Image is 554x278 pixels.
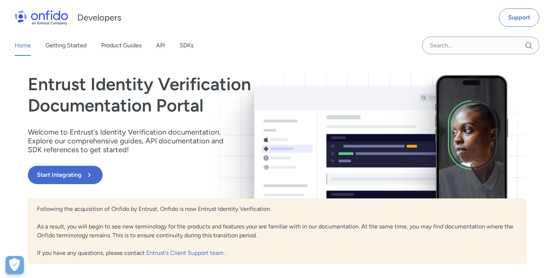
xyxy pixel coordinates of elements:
button: Start Integrating [28,166,103,184]
a: Product Guides [101,35,141,56]
p: Welcome to Entrust’s Identity Verification documentation. Explore our comprehensive guides, API d... [28,128,233,154]
h1: Entrust Identity Verification Documentation Portal [28,74,377,116]
input: Onfido search input field [422,37,539,54]
a: Support [499,8,539,27]
h1: Developers [77,12,121,23]
a: Getting Started [45,35,86,56]
a: Entrust's Client Support team [146,249,225,256]
div: Cookie Preferences [5,256,24,274]
a: API [156,35,165,56]
button: Open Preferences [5,256,24,274]
img: Onfido Logo [15,10,68,25]
a: SDKs [180,35,193,56]
div: Following the acquisition of Onfido by Entrust, Onfido is now Entrust Identity Verification. As a... [28,198,526,264]
a: Home [15,35,31,56]
a: Start Integrating [28,166,377,184]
